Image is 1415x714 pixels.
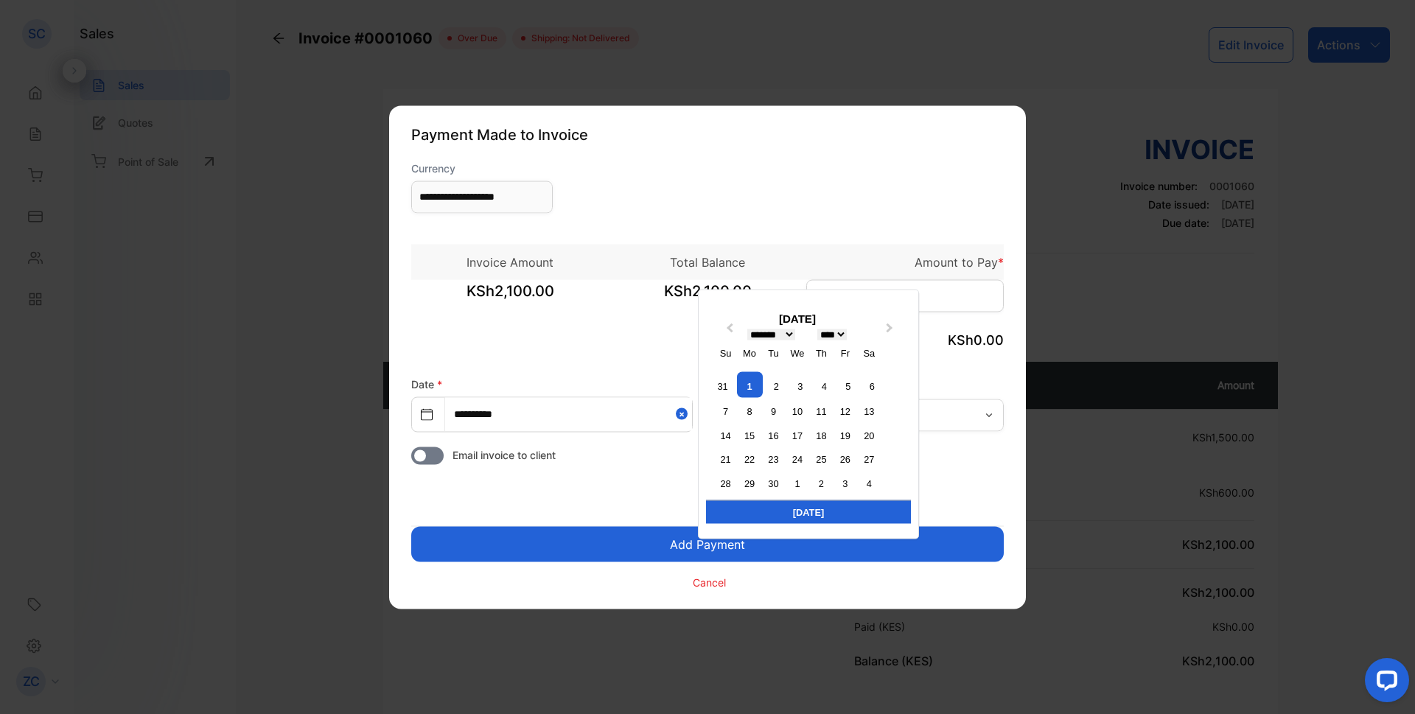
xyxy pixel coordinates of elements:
[739,425,759,445] div: Choose Monday, September 15th, 2025
[716,320,740,343] button: Previous Month
[859,343,879,363] div: Sa
[739,402,759,421] div: Choose Monday, September 8th, 2025
[764,425,783,445] div: Choose Tuesday, September 16th, 2025
[835,343,855,363] div: Fr
[710,370,884,495] div: month 2025-09
[411,253,609,270] p: Invoice Amount
[609,253,806,270] p: Total Balance
[811,449,831,469] div: Choose Thursday, September 25th, 2025
[411,279,609,316] span: KSh2,100.00
[1353,652,1415,714] iframe: LiveChat chat widget
[787,402,807,421] div: Choose Wednesday, September 10th, 2025
[806,253,1004,270] p: Amount to Pay
[609,329,806,349] p: Total Paid (KES)
[835,402,855,421] div: Choose Friday, September 12th, 2025
[879,320,903,343] button: Next Month
[787,449,807,469] div: Choose Wednesday, September 24th, 2025
[814,376,834,396] div: Choose Thursday, September 4th, 2025
[716,425,736,445] div: Choose Sunday, September 14th, 2025
[693,575,726,590] p: Cancel
[859,402,879,421] div: Choose Saturday, September 13th, 2025
[862,376,882,396] div: Choose Saturday, September 6th, 2025
[764,449,783,469] div: Choose Tuesday, September 23rd, 2025
[411,123,1004,145] p: Payment Made to Invoice
[739,343,759,363] div: Mo
[835,449,855,469] div: Choose Friday, September 26th, 2025
[811,343,831,363] div: Th
[764,402,783,421] div: Choose Tuesday, September 9th, 2025
[859,449,879,469] div: Choose Saturday, September 27th, 2025
[790,376,810,396] div: Choose Wednesday, September 3rd, 2025
[739,473,759,493] div: Choose Monday, September 29th, 2025
[838,376,858,396] div: Choose Friday, September 5th, 2025
[706,500,911,523] div: [DATE]
[859,425,879,445] div: Choose Saturday, September 20th, 2025
[737,371,763,397] div: Choose Monday, September 1st, 2025
[739,449,759,469] div: Choose Monday, September 22nd, 2025
[948,332,1004,347] span: KSh0.00
[453,447,556,462] span: Email invoice to client
[787,473,807,493] div: Choose Wednesday, October 1st, 2025
[411,160,553,175] label: Currency
[716,473,736,493] div: Choose Sunday, September 28th, 2025
[859,473,879,493] div: Choose Saturday, October 4th, 2025
[764,343,783,363] div: Tu
[764,473,783,493] div: Choose Tuesday, September 30th, 2025
[713,376,733,396] div: Choose Sunday, August 31st, 2025
[835,425,855,445] div: Choose Friday, September 19th, 2025
[811,425,831,445] div: Choose Thursday, September 18th, 2025
[811,473,831,493] div: Choose Thursday, October 2nd, 2025
[766,376,786,396] div: Choose Tuesday, September 2nd, 2025
[787,425,807,445] div: Choose Wednesday, September 17th, 2025
[706,310,889,327] div: [DATE]
[411,526,1004,561] button: Add Payment
[811,402,831,421] div: Choose Thursday, September 11th, 2025
[835,473,855,493] div: Choose Friday, October 3rd, 2025
[676,397,692,430] button: Close
[716,343,736,363] div: Su
[609,279,806,316] span: KSh2,100.00
[716,402,736,421] div: Choose Sunday, September 7th, 2025
[787,343,807,363] div: We
[716,449,736,469] div: Choose Sunday, September 21st, 2025
[411,377,442,390] label: Date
